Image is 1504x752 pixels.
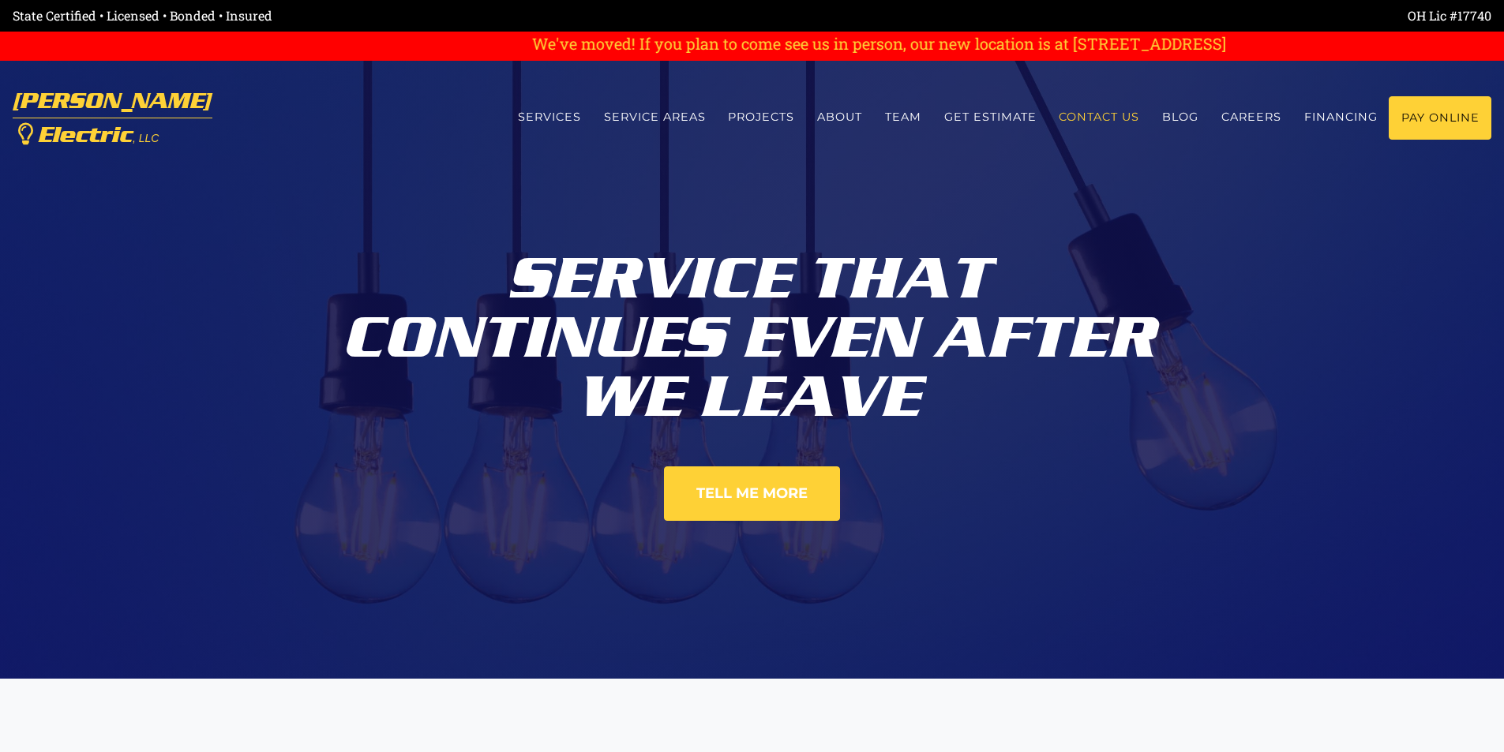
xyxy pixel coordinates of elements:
a: Services [506,96,592,138]
a: Contact us [1048,96,1151,138]
a: Get estimate [932,96,1048,138]
div: Service That Continues Even After We Leave [314,237,1191,427]
a: Projects [717,96,806,138]
a: Financing [1292,96,1389,138]
span: , LLC [133,132,159,144]
a: Team [874,96,933,138]
div: State Certified • Licensed • Bonded • Insured [13,6,752,25]
a: Pay Online [1389,96,1491,140]
a: Tell Me More [664,466,840,521]
div: OH Lic #17740 [752,6,1492,25]
a: Careers [1210,96,1293,138]
a: [PERSON_NAME] Electric, LLC [13,80,212,155]
a: About [806,96,874,138]
a: Blog [1151,96,1210,138]
a: Service Areas [592,96,717,138]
